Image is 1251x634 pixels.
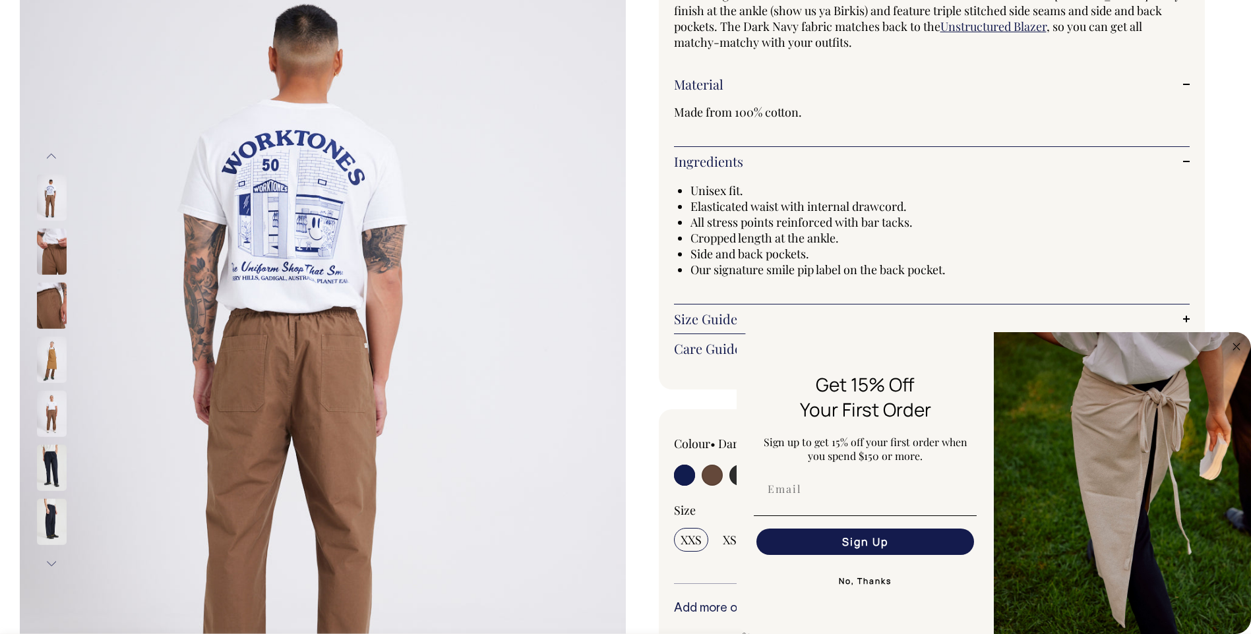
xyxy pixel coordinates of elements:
span: Made from 100% cotton. [674,104,802,120]
img: chocolate [37,391,67,437]
span: Unisex fit. [690,183,743,198]
span: Your First Order [800,397,931,422]
button: Previous [42,141,61,171]
img: chocolate [37,337,67,383]
span: Our signature smile pip label on the back pocket. [690,262,946,277]
div: Colour [674,436,880,451]
img: chocolate [37,229,67,275]
img: chocolate [37,283,67,329]
span: Cropped length at the ankle. [690,230,839,246]
a: Size Guide [674,311,1190,327]
a: Care Guide [674,341,1190,357]
img: dark-navy [37,499,67,545]
span: • [710,436,716,451]
span: Get 15% Off [816,372,915,397]
input: XXS [674,528,708,552]
span: All stress points reinforced with bar tacks. [690,214,913,230]
span: Sign up to get 15% off your first order when you spend $150 or more. [764,435,967,463]
img: 5e34ad8f-4f05-4173-92a8-ea475ee49ac9.jpeg [994,332,1251,634]
button: Close dialog [1229,339,1244,355]
a: Material [674,76,1190,92]
label: Dark Navy [718,436,774,451]
span: XS [723,532,737,548]
span: , so you can get all matchy-matchy with your outfits. [674,18,1142,50]
span: Side and back pockets. [690,246,809,262]
div: Size [674,502,1190,518]
a: Unstructured Blazer [940,18,1047,34]
button: No, Thanks [754,568,977,594]
div: FLYOUT Form [737,332,1251,634]
span: XXS [681,532,702,548]
button: Sign Up [756,529,974,555]
h6: Add more of this item or any other pieces from the collection to save [674,602,1190,616]
img: chocolate [37,175,67,221]
a: Ingredients [674,154,1190,169]
span: Elasticated waist with internal drawcord. [690,198,907,214]
input: Email [756,476,974,502]
input: XS [716,528,743,552]
img: dark-navy [37,445,67,491]
button: Next [42,549,61,579]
